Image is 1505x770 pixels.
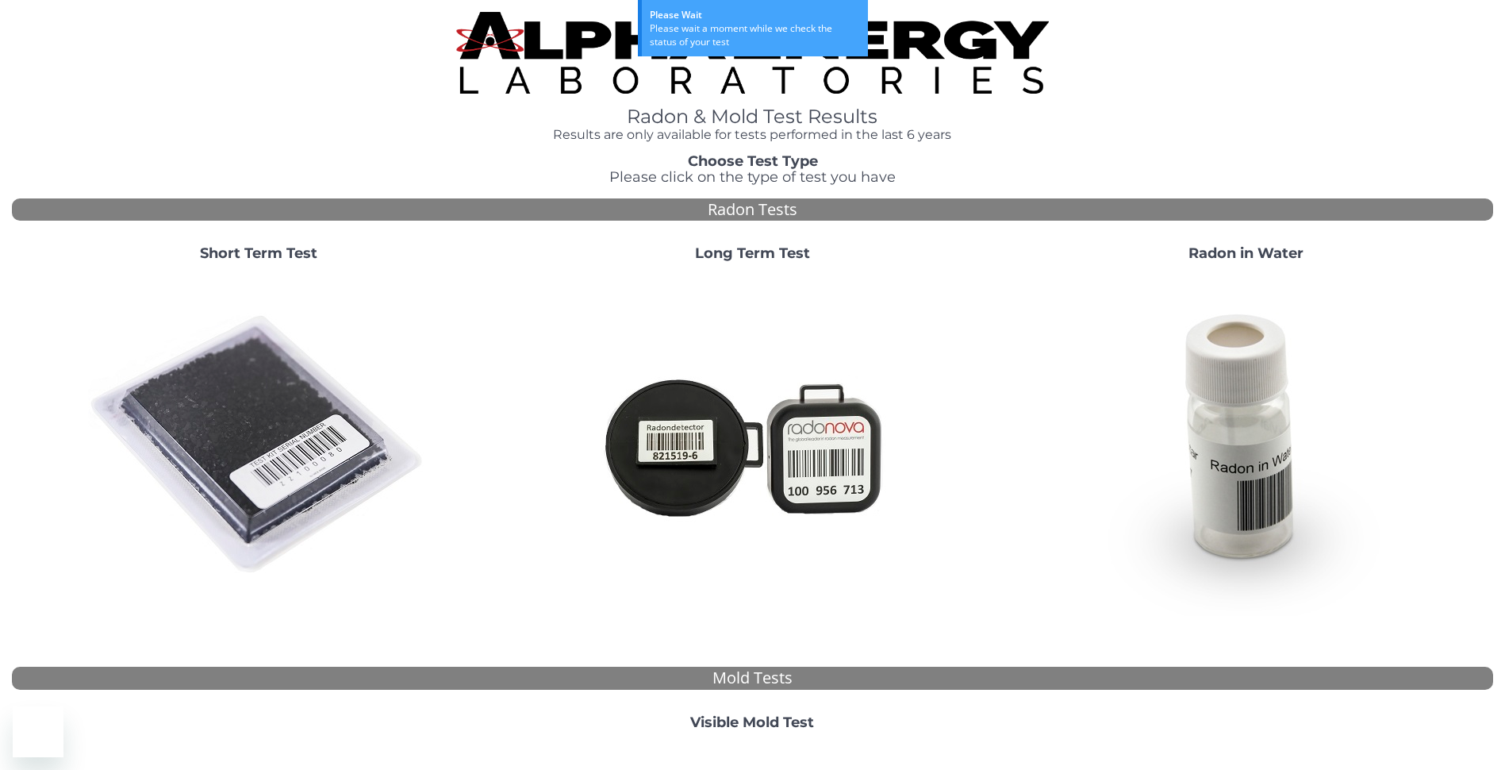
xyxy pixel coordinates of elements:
[13,706,63,757] iframe: Button to launch messaging window
[12,198,1493,221] div: Radon Tests
[650,21,860,48] div: Please wait a moment while we check the status of your test
[1076,275,1417,616] img: RadoninWater.jpg
[88,275,429,616] img: ShortTerm.jpg
[609,168,896,186] span: Please click on the type of test you have
[582,275,923,616] img: Radtrak2vsRadtrak3.jpg
[456,12,1049,94] img: TightCrop.jpg
[1188,244,1303,262] strong: Radon in Water
[650,8,860,21] div: Please Wait
[456,106,1049,127] h1: Radon & Mold Test Results
[690,714,814,731] strong: Visible Mold Test
[12,667,1493,690] div: Mold Tests
[695,244,810,262] strong: Long Term Test
[456,128,1049,142] h4: Results are only available for tests performed in the last 6 years
[688,152,818,170] strong: Choose Test Type
[200,244,317,262] strong: Short Term Test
